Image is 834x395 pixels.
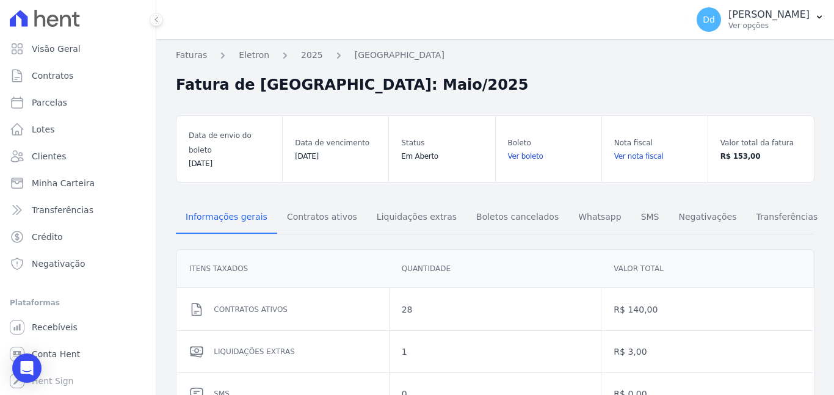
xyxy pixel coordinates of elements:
dd: Contratos ativos [214,303,376,316]
dd: Em Aberto [401,150,482,162]
span: Clientes [32,150,66,162]
a: Negativações [669,202,746,234]
a: Conta Hent [5,342,151,366]
span: Contratos [32,70,73,82]
dd: Itens Taxados [189,263,377,275]
button: Dd [PERSON_NAME] Ver opções [687,2,834,37]
a: Contratos [5,63,151,88]
a: Lotes [5,117,151,142]
dd: R$ 140,00 [614,303,801,316]
a: Ver nota fiscal [614,150,695,162]
span: Parcelas [32,96,67,109]
a: Boletos cancelados [466,202,568,234]
a: Faturas [176,49,207,62]
dd: [DATE] [189,158,270,170]
dt: Nota fiscal [614,136,695,150]
div: Plataformas [10,295,146,310]
a: Liquidações extras [367,202,466,234]
a: Eletron [239,49,269,62]
a: Transferências [5,198,151,222]
dt: Status [401,136,482,150]
a: Crédito [5,225,151,249]
a: [GEOGRAPHIC_DATA] [355,49,444,62]
a: Whatsapp [568,202,631,234]
span: Contratos ativos [280,205,364,229]
span: Boletos cancelados [469,205,566,229]
span: Dd [703,15,715,24]
span: Crédito [32,231,63,243]
span: Negativações [671,205,744,229]
dt: Valor total da fatura [720,136,802,150]
dd: Liquidações extras [214,346,376,358]
span: Recebíveis [32,321,78,333]
dd: R$ 153,00 [720,150,802,162]
dt: Data de vencimento [295,136,376,150]
dt: Boleto [508,136,589,150]
span: Transferências [32,204,93,216]
span: Visão Geral [32,43,81,55]
a: 2025 [301,49,323,62]
a: Clientes [5,144,151,169]
p: [PERSON_NAME] [728,9,810,21]
span: Liquidações extras [369,205,464,229]
dd: R$ 3,00 [614,346,801,358]
a: Parcelas [5,90,151,115]
a: Recebíveis [5,315,151,339]
dd: 28 [402,303,589,316]
a: Visão Geral [5,37,151,61]
a: Minha Carteira [5,171,151,195]
span: Whatsapp [571,205,628,229]
span: Negativação [32,258,85,270]
dt: Data de envio do boleto [189,128,270,158]
span: Conta Hent [32,348,80,360]
dd: Valor total [614,263,801,275]
span: SMS [634,205,667,229]
span: Lotes [32,123,55,136]
span: Minha Carteira [32,177,95,189]
nav: Breadcrumb [176,49,814,69]
dd: 1 [402,346,589,358]
a: Negativação [5,252,151,276]
div: Open Intercom Messenger [12,353,42,383]
dd: Quantidade [402,263,589,275]
a: SMS [631,202,669,234]
a: Ver boleto [508,150,589,162]
a: Informações gerais [176,202,277,234]
a: Transferências [746,202,827,234]
a: Contratos ativos [277,202,367,234]
span: Transferências [749,205,825,229]
h2: Fatura de [GEOGRAPHIC_DATA]: Maio/2025 [176,74,528,96]
span: Informações gerais [178,205,275,229]
p: Ver opções [728,21,810,31]
dd: [DATE] [295,150,376,162]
